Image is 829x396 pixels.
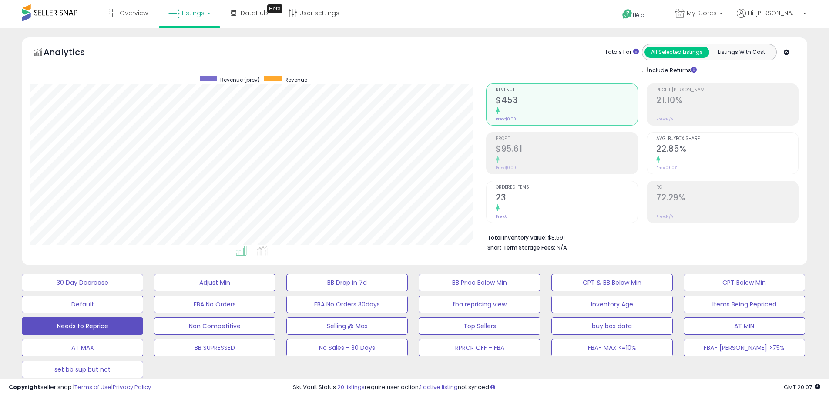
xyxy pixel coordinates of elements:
button: RPRCR OFF - FBA [419,339,540,356]
button: Top Sellers [419,317,540,335]
div: seller snap | | [9,383,151,392]
button: AT MIN [684,317,805,335]
button: No Sales - 30 Days [286,339,408,356]
button: BB Price Below Min [419,274,540,291]
span: Profit [496,136,638,141]
span: ROI [656,185,798,190]
div: SkuVault Status: require user action, not synced. [293,383,820,392]
span: N/A [557,243,567,252]
a: 20 listings [337,383,365,391]
div: Include Returns [635,65,707,75]
button: buy box data [551,317,673,335]
span: Overview [120,9,148,17]
button: Needs to Reprice [22,317,143,335]
button: FBA- [PERSON_NAME] >75% [684,339,805,356]
a: Help [615,2,661,28]
small: Prev: 0 [496,214,508,219]
h5: Analytics [44,46,102,60]
button: set bb sup but not [22,361,143,378]
h2: 72.29% [656,193,798,204]
button: Selling @ Max [286,317,408,335]
span: Hi [PERSON_NAME] [748,9,800,17]
button: Items Being Repriced [684,296,805,313]
button: CPT & BB Below Min [551,274,673,291]
span: Avg. Buybox Share [656,136,798,141]
button: Adjust Min [154,274,275,291]
button: BB Drop in 7d [286,274,408,291]
button: AT MAX [22,339,143,356]
span: Revenue (prev) [220,76,260,83]
h2: 22.85% [656,144,798,156]
span: Revenue [285,76,307,83]
span: Listings [182,9,205,17]
small: Prev: N/A [656,214,673,219]
span: Help [633,11,644,19]
strong: Copyright [9,383,40,391]
small: Prev: 0.00% [656,165,677,170]
a: 1 active listing [420,383,458,391]
button: All Selected Listings [644,47,709,58]
small: Prev: $0.00 [496,116,516,122]
small: Prev: $0.00 [496,165,516,170]
h2: 21.10% [656,95,798,107]
small: Prev: N/A [656,116,673,122]
button: Listings With Cost [709,47,774,58]
span: My Stores [687,9,717,17]
span: DataHub [241,9,268,17]
h2: $453 [496,95,638,107]
button: FBA No Orders [154,296,275,313]
i: Get Help [622,9,633,20]
a: Hi [PERSON_NAME] [737,9,806,28]
button: 30 Day Decrease [22,274,143,291]
button: BB SUPRESSED [154,339,275,356]
b: Short Term Storage Fees: [487,244,555,251]
b: Total Inventory Value: [487,234,547,241]
button: Inventory Age [551,296,673,313]
button: FBA- MAX <=10% [551,339,673,356]
button: Non Competitive [154,317,275,335]
a: Privacy Policy [113,383,151,391]
span: Profit [PERSON_NAME] [656,88,798,93]
button: CPT Below Min [684,274,805,291]
button: FBA No Orders 30days [286,296,408,313]
span: Revenue [496,88,638,93]
button: Default [22,296,143,313]
div: Tooltip anchor [267,4,282,13]
div: Totals For [605,48,639,57]
h2: $95.61 [496,144,638,156]
a: Terms of Use [74,383,111,391]
li: $8,591 [487,232,792,242]
h2: 23 [496,193,638,204]
span: 2025-09-8 20:07 GMT [784,383,820,391]
button: fba repricing view [419,296,540,313]
span: Ordered Items [496,185,638,190]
